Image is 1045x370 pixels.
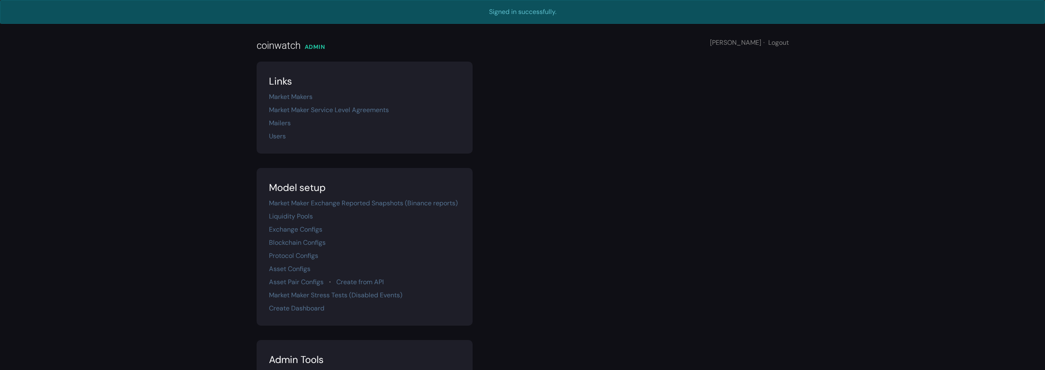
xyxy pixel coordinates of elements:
a: Blockchain Configs [269,238,326,247]
a: Exchange Configs [269,225,322,234]
a: Logout [768,38,789,47]
div: Links [269,74,460,89]
a: coinwatch ADMIN [257,24,325,62]
a: Protocol Configs [269,251,318,260]
a: Mailers [269,119,291,127]
a: Create Dashboard [269,304,324,313]
span: · [763,38,765,47]
a: Asset Configs [269,264,310,273]
a: Market Maker Stress Tests (Disabled Events) [269,291,402,299]
a: Market Maker Exchange Reported Snapshots (Binance reports) [269,199,458,207]
a: Asset Pair Configs [269,278,324,286]
a: Users [269,132,286,140]
div: ADMIN [305,43,325,51]
a: Liquidity Pools [269,212,313,221]
a: Market Makers [269,92,312,101]
a: Create from API [336,278,384,286]
div: Model setup [269,180,460,195]
div: Admin Tools [269,352,460,367]
span: · [329,278,331,286]
a: Market Maker Service Level Agreements [269,106,389,114]
div: coinwatch [257,38,301,53]
div: [PERSON_NAME] [710,38,789,48]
